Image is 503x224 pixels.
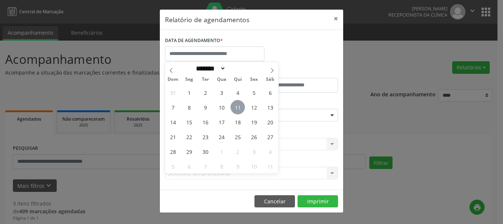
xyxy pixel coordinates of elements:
span: Setembro 30, 2025 [198,144,212,159]
span: Seg [181,77,197,82]
span: Outubro 5, 2025 [166,159,180,173]
span: Setembro 10, 2025 [214,100,229,114]
span: Outubro 1, 2025 [214,144,229,159]
span: Setembro 20, 2025 [263,115,277,129]
span: Setembro 17, 2025 [214,115,229,129]
span: Setembro 11, 2025 [231,100,245,114]
input: Year [226,65,250,72]
span: Setembro 23, 2025 [198,130,212,144]
span: Setembro 5, 2025 [247,85,261,100]
span: Sex [246,77,262,82]
span: Outubro 4, 2025 [263,144,277,159]
span: Outubro 7, 2025 [198,159,212,173]
span: Outubro 2, 2025 [231,144,245,159]
span: Outubro 11, 2025 [263,159,277,173]
span: Setembro 6, 2025 [263,85,277,100]
span: Setembro 28, 2025 [166,144,180,159]
span: Setembro 15, 2025 [182,115,196,129]
span: Setembro 14, 2025 [166,115,180,129]
span: Qui [230,77,246,82]
span: Setembro 29, 2025 [182,144,196,159]
span: Sáb [262,77,278,82]
span: Setembro 18, 2025 [231,115,245,129]
span: Setembro 9, 2025 [198,100,212,114]
span: Setembro 19, 2025 [247,115,261,129]
button: Cancelar [254,195,295,208]
span: Setembro 22, 2025 [182,130,196,144]
span: Setembro 1, 2025 [182,85,196,100]
span: Outubro 6, 2025 [182,159,196,173]
span: Outubro 3, 2025 [247,144,261,159]
span: Outubro 9, 2025 [231,159,245,173]
span: Setembro 13, 2025 [263,100,277,114]
span: Setembro 25, 2025 [231,130,245,144]
span: Dom [165,77,181,82]
span: Outubro 10, 2025 [247,159,261,173]
span: Setembro 7, 2025 [166,100,180,114]
span: Setembro 8, 2025 [182,100,196,114]
span: Setembro 3, 2025 [214,85,229,100]
span: Setembro 16, 2025 [198,115,212,129]
span: Setembro 12, 2025 [247,100,261,114]
span: Setembro 24, 2025 [214,130,229,144]
button: Imprimir [298,195,338,208]
button: Close [328,10,343,28]
label: DATA DE AGENDAMENTO [165,35,223,46]
span: Setembro 21, 2025 [166,130,180,144]
span: Agosto 31, 2025 [166,85,180,100]
span: Setembro 2, 2025 [198,85,212,100]
h5: Relatório de agendamentos [165,15,249,24]
span: Setembro 26, 2025 [247,130,261,144]
label: ATÉ [253,66,338,78]
span: Setembro 4, 2025 [231,85,245,100]
span: Qua [214,77,230,82]
select: Month [193,65,226,72]
span: Setembro 27, 2025 [263,130,277,144]
span: Ter [197,77,214,82]
span: Outubro 8, 2025 [214,159,229,173]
